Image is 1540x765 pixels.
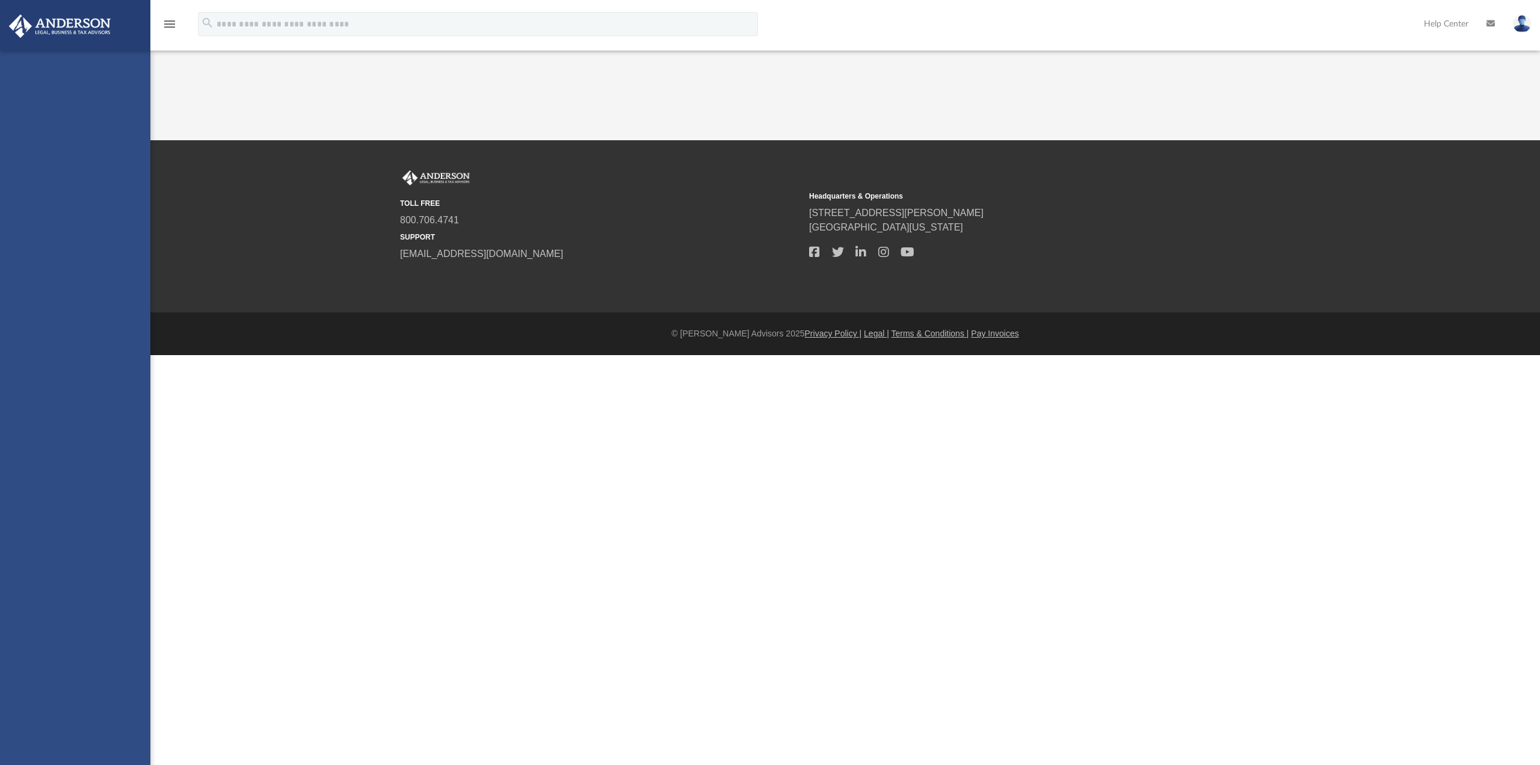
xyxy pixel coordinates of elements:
[162,23,177,31] a: menu
[400,170,472,186] img: Anderson Advisors Platinum Portal
[809,222,963,232] a: [GEOGRAPHIC_DATA][US_STATE]
[400,198,801,209] small: TOLL FREE
[400,232,801,243] small: SUPPORT
[805,329,862,338] a: Privacy Policy |
[971,329,1018,338] a: Pay Invoices
[201,16,214,29] i: search
[1513,15,1531,33] img: User Pic
[809,208,984,218] a: [STREET_ADDRESS][PERSON_NAME]
[5,14,114,38] img: Anderson Advisors Platinum Portal
[892,329,969,338] a: Terms & Conditions |
[162,17,177,31] i: menu
[400,249,563,259] a: [EMAIL_ADDRESS][DOMAIN_NAME]
[809,191,1210,202] small: Headquarters & Operations
[150,327,1540,340] div: © [PERSON_NAME] Advisors 2025
[864,329,889,338] a: Legal |
[400,215,459,225] a: 800.706.4741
